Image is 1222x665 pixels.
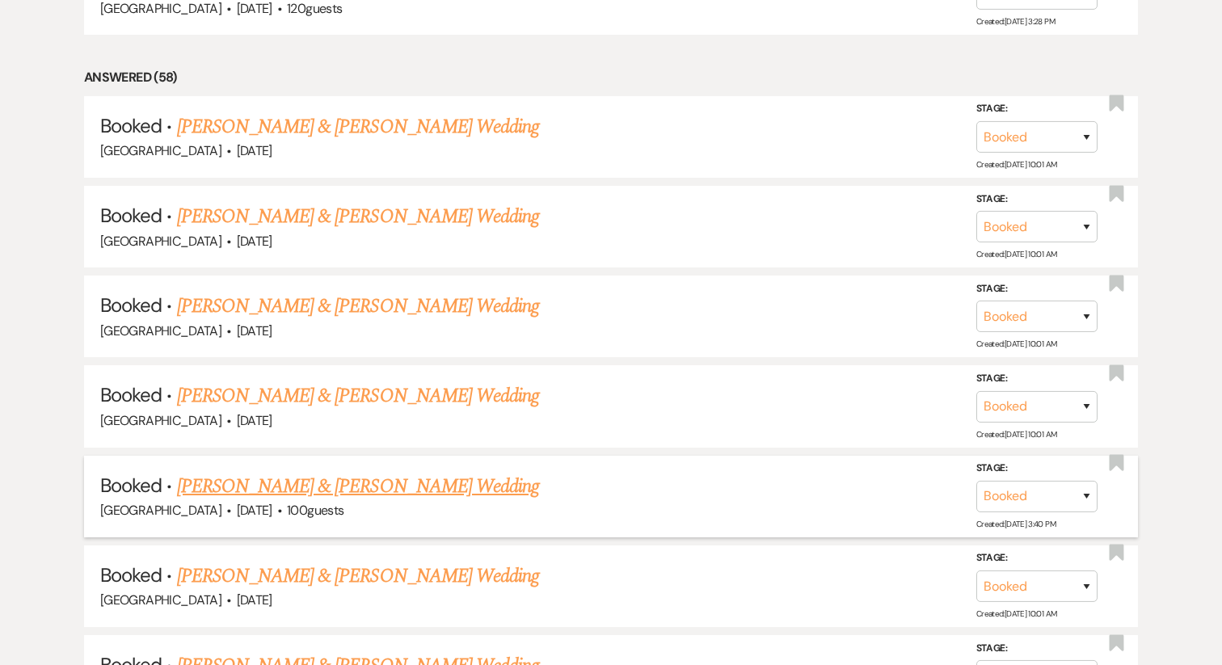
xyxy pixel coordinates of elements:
label: Stage: [976,640,1098,658]
span: 100 guests [287,502,343,519]
span: Booked [100,473,162,498]
span: [DATE] [237,591,272,608]
span: Created: [DATE] 3:28 PM [976,16,1055,27]
span: Created: [DATE] 10:01 AM [976,159,1056,170]
a: [PERSON_NAME] & [PERSON_NAME] Wedding [177,202,539,231]
label: Stage: [976,280,1098,298]
span: [DATE] [237,322,272,339]
a: [PERSON_NAME] & [PERSON_NAME] Wedding [177,472,539,501]
label: Stage: [976,549,1098,567]
span: Created: [DATE] 10:01 AM [976,429,1056,440]
span: Booked [100,203,162,228]
a: [PERSON_NAME] & [PERSON_NAME] Wedding [177,112,539,141]
span: [GEOGRAPHIC_DATA] [100,233,221,250]
span: [DATE] [237,233,272,250]
span: [GEOGRAPHIC_DATA] [100,322,221,339]
a: [PERSON_NAME] & [PERSON_NAME] Wedding [177,292,539,321]
span: [GEOGRAPHIC_DATA] [100,502,221,519]
span: Created: [DATE] 10:01 AM [976,249,1056,259]
span: [GEOGRAPHIC_DATA] [100,591,221,608]
label: Stage: [976,191,1098,208]
span: Booked [100,382,162,407]
a: [PERSON_NAME] & [PERSON_NAME] Wedding [177,381,539,410]
label: Stage: [976,100,1098,118]
li: Answered (58) [84,67,1138,88]
a: [PERSON_NAME] & [PERSON_NAME] Wedding [177,562,539,591]
span: Booked [100,113,162,138]
span: [DATE] [237,502,272,519]
span: [DATE] [237,412,272,429]
span: [GEOGRAPHIC_DATA] [100,142,221,159]
span: Booked [100,562,162,587]
label: Stage: [976,460,1098,478]
label: Stage: [976,370,1098,388]
span: [DATE] [237,142,272,159]
span: Created: [DATE] 3:40 PM [976,519,1056,529]
span: Created: [DATE] 10:01 AM [976,339,1056,349]
span: Booked [100,293,162,318]
span: Created: [DATE] 10:01 AM [976,608,1056,619]
span: [GEOGRAPHIC_DATA] [100,412,221,429]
